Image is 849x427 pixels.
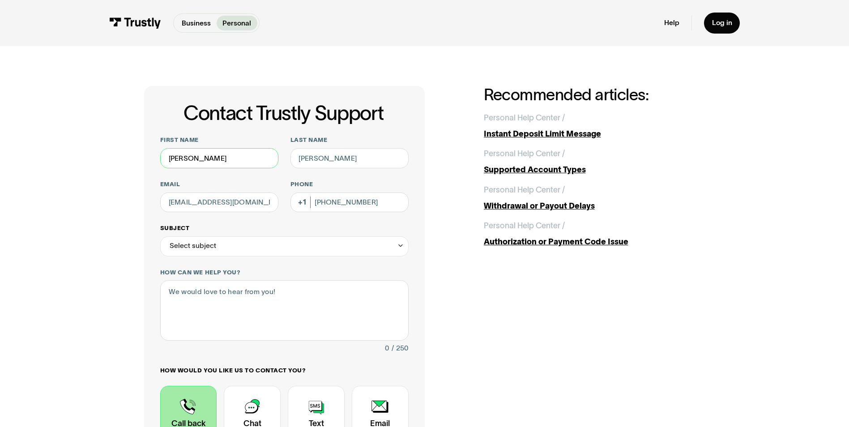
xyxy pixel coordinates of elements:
a: Log in [704,13,740,34]
div: Withdrawal or Payout Delays [484,200,705,212]
input: Howard [290,148,409,168]
input: (555) 555-5555 [290,192,409,213]
div: Personal Help Center / [484,112,565,124]
a: Business [175,16,217,30]
div: Select subject [170,240,216,252]
img: Trustly Logo [109,17,161,29]
div: Select subject [160,236,409,256]
a: Help [664,18,679,27]
a: Personal Help Center /Withdrawal or Payout Delays [484,184,705,212]
h1: Contact Trustly Support [158,102,409,124]
label: Phone [290,180,409,188]
div: Personal Help Center / [484,148,565,160]
div: Authorization or Payment Code Issue [484,236,705,248]
div: Personal Help Center / [484,220,565,232]
label: How would you like us to contact you? [160,367,409,375]
a: Personal [217,16,257,30]
label: Email [160,180,278,188]
div: Supported Account Types [484,164,705,176]
div: Personal Help Center / [484,184,565,196]
input: alex@mail.com [160,192,278,213]
label: Subject [160,224,409,232]
label: Last name [290,136,409,144]
label: How can we help you? [160,269,409,277]
a: Personal Help Center /Supported Account Types [484,148,705,176]
div: / 250 [392,342,409,354]
div: Instant Deposit Limit Message [484,128,705,140]
h2: Recommended articles: [484,86,705,103]
input: Alex [160,148,278,168]
label: First name [160,136,278,144]
p: Business [182,18,211,29]
div: Log in [712,18,732,27]
a: Personal Help Center /Instant Deposit Limit Message [484,112,705,140]
p: Personal [222,18,251,29]
a: Personal Help Center /Authorization or Payment Code Issue [484,220,705,248]
div: 0 [385,342,389,354]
